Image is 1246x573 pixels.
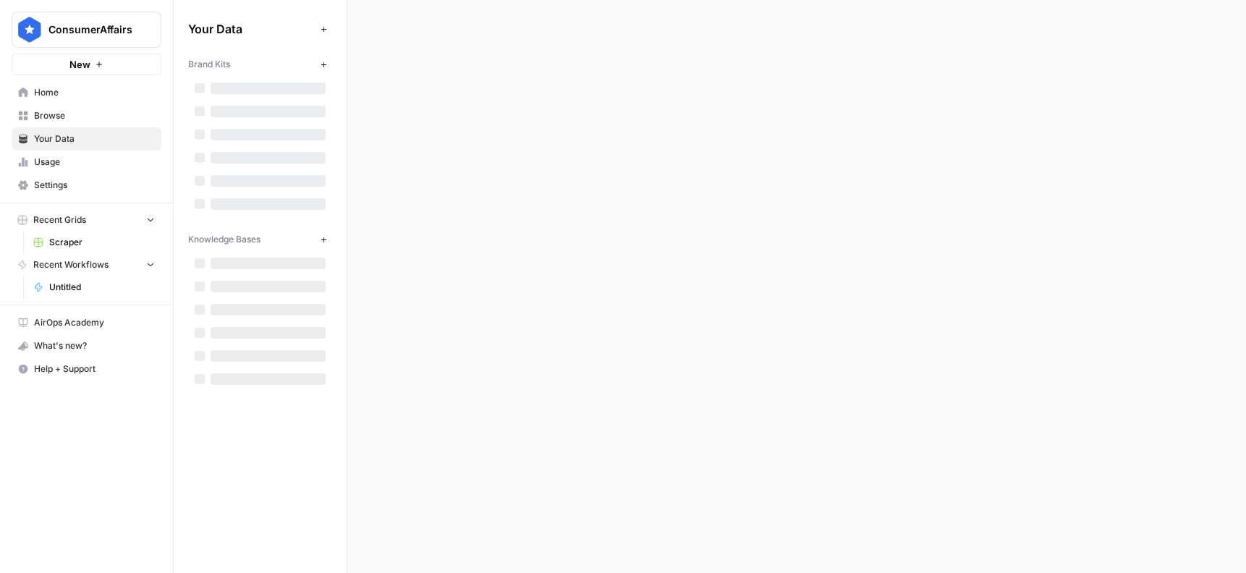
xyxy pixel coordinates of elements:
[12,209,161,231] button: Recent Grids
[17,17,43,43] img: ConsumerAffairs Logo
[12,12,161,48] button: Workspace: ConsumerAffairs
[12,334,161,357] button: What's new?
[34,156,155,169] span: Usage
[34,109,155,122] span: Browse
[48,22,136,37] span: ConsumerAffairs
[69,57,90,72] span: New
[12,104,161,127] a: Browse
[34,316,155,329] span: AirOps Academy
[49,281,155,294] span: Untitled
[12,81,161,104] a: Home
[188,58,230,71] span: Brand Kits
[34,132,155,145] span: Your Data
[12,127,161,150] a: Your Data
[34,362,155,375] span: Help + Support
[188,20,315,38] span: Your Data
[49,236,155,249] span: Scraper
[12,357,161,381] button: Help + Support
[12,174,161,197] a: Settings
[12,54,161,75] button: New
[12,335,161,357] div: What's new?
[188,233,260,246] span: Knowledge Bases
[12,311,161,334] a: AirOps Academy
[34,179,155,192] span: Settings
[33,213,86,226] span: Recent Grids
[33,258,109,271] span: Recent Workflows
[12,150,161,174] a: Usage
[27,276,161,299] a: Untitled
[34,86,155,99] span: Home
[27,231,161,254] a: Scraper
[12,254,161,276] button: Recent Workflows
